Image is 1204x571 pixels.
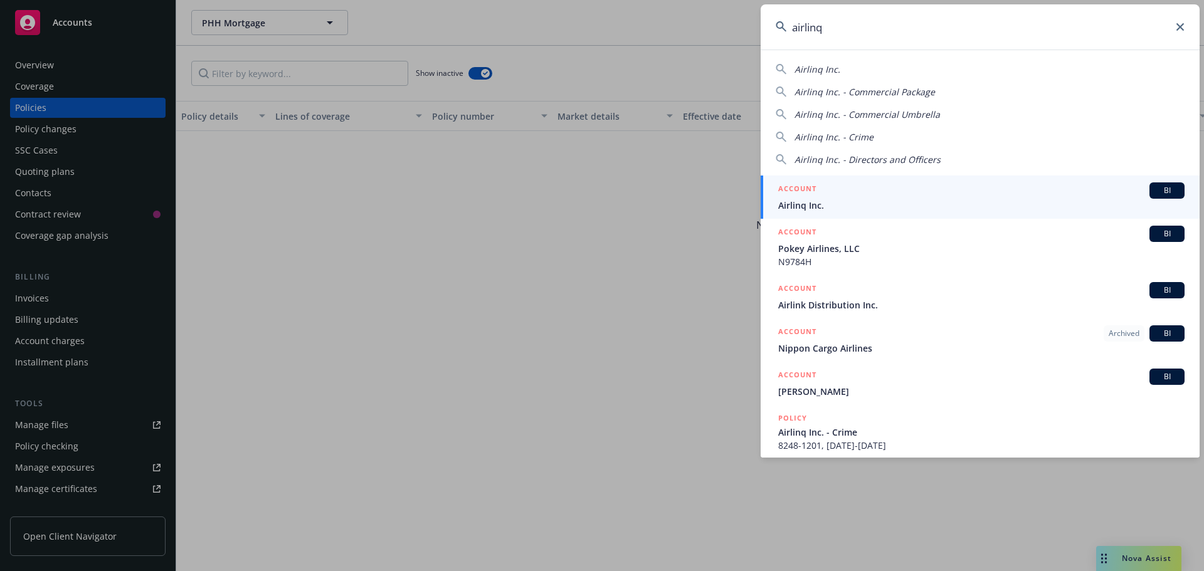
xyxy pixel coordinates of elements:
[778,369,816,384] h5: ACCOUNT
[778,412,807,424] h5: POLICY
[1154,371,1180,382] span: BI
[761,4,1200,50] input: Search...
[778,385,1185,398] span: [PERSON_NAME]
[778,426,1185,439] span: Airlinq Inc. - Crime
[778,182,816,197] h5: ACCOUNT
[1154,328,1180,339] span: BI
[761,318,1200,362] a: ACCOUNTArchivedBINippon Cargo Airlines
[778,255,1185,268] span: N9784H
[761,219,1200,275] a: ACCOUNTBIPokey Airlines, LLCN9784H
[778,226,816,241] h5: ACCOUNT
[795,63,840,75] span: Airlinq Inc.
[795,108,940,120] span: Airlinq Inc. - Commercial Umbrella
[1154,228,1180,239] span: BI
[795,86,935,98] span: Airlinq Inc. - Commercial Package
[761,362,1200,405] a: ACCOUNTBI[PERSON_NAME]
[761,175,1200,219] a: ACCOUNTBIAirlinq Inc.
[1154,185,1180,196] span: BI
[778,325,816,340] h5: ACCOUNT
[778,298,1185,312] span: Airlink Distribution Inc.
[778,199,1185,212] span: Airlinq Inc.
[795,131,874,143] span: Airlinq Inc. - Crime
[1109,328,1139,339] span: Archived
[761,275,1200,318] a: ACCOUNTBIAirlink Distribution Inc.
[778,439,1185,452] span: 8248-1201, [DATE]-[DATE]
[778,342,1185,355] span: Nippon Cargo Airlines
[1154,285,1180,296] span: BI
[795,154,941,165] span: Airlinq Inc. - Directors and Officers
[778,242,1185,255] span: Pokey Airlines, LLC
[761,405,1200,459] a: POLICYAirlinq Inc. - Crime8248-1201, [DATE]-[DATE]
[778,282,816,297] h5: ACCOUNT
